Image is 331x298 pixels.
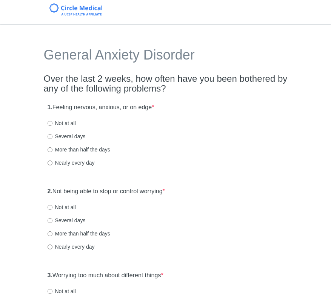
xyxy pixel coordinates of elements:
[48,287,76,295] label: Not at all
[48,147,52,152] input: More than half the days
[48,103,154,112] label: Feeling nervous, anxious, or on edge
[49,3,103,15] img: Circle Medical Logo
[48,133,86,140] label: Several days
[48,231,52,236] input: More than half the days
[48,243,95,251] label: Nearly every day
[48,205,52,210] input: Not at all
[48,289,52,294] input: Not at all
[48,159,95,167] label: Nearly every day
[48,272,52,278] strong: 3.
[48,271,163,280] label: Worrying too much about different things
[48,146,110,153] label: More than half the days
[48,188,52,194] strong: 2.
[44,74,288,94] h2: Over the last 2 weeks, how often have you been bothered by any of the following problems?
[48,187,165,196] label: Not being able to stop or control worrying
[48,160,52,165] input: Nearly every day
[48,230,110,237] label: More than half the days
[48,134,52,139] input: Several days
[44,47,288,66] h1: General Anxiety Disorder
[48,203,76,211] label: Not at all
[48,104,52,110] strong: 1.
[48,121,52,126] input: Not at all
[48,119,76,127] label: Not at all
[48,245,52,249] input: Nearly every day
[48,218,52,223] input: Several days
[48,217,86,224] label: Several days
